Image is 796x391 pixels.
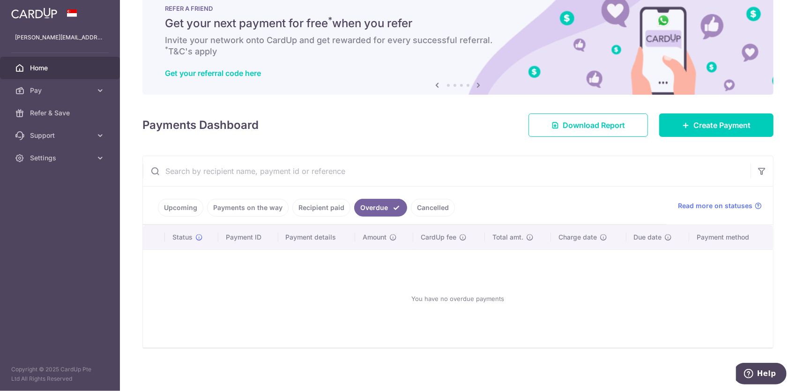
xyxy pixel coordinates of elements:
[354,199,407,217] a: Overdue
[528,113,648,137] a: Download Report
[693,120,751,131] span: Create Payment
[363,233,387,242] span: Amount
[165,5,751,12] p: REFER A FRIEND
[172,233,193,242] span: Status
[678,201,762,211] a: Read more on statuses
[142,117,259,134] h4: Payments Dashboard
[15,33,105,42] p: [PERSON_NAME][EMAIL_ADDRESS][DOMAIN_NAME]
[30,86,92,95] span: Pay
[492,233,523,242] span: Total amt.
[678,201,752,211] span: Read more on statuses
[30,63,92,73] span: Home
[30,131,92,140] span: Support
[218,225,278,249] th: Payment ID
[143,156,751,186] input: Search by recipient name, payment id or reference
[207,199,289,217] a: Payments on the way
[165,35,751,57] h6: Invite your network onto CardUp and get rewarded for every successful referral. T&C's apply
[11,8,57,19] img: CardUp
[158,199,203,217] a: Upcoming
[165,68,261,78] a: Get your referral code here
[634,233,662,242] span: Due date
[558,233,597,242] span: Charge date
[736,363,787,386] iframe: Opens a widget where you can find more information
[154,257,762,340] div: You have no overdue payments
[278,225,356,249] th: Payment details
[165,16,751,31] h5: Get your next payment for free when you refer
[659,113,774,137] a: Create Payment
[292,199,350,217] a: Recipient paid
[563,120,625,131] span: Download Report
[689,225,773,249] th: Payment method
[30,153,92,163] span: Settings
[30,108,92,118] span: Refer & Save
[411,199,455,217] a: Cancelled
[421,233,456,242] span: CardUp fee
